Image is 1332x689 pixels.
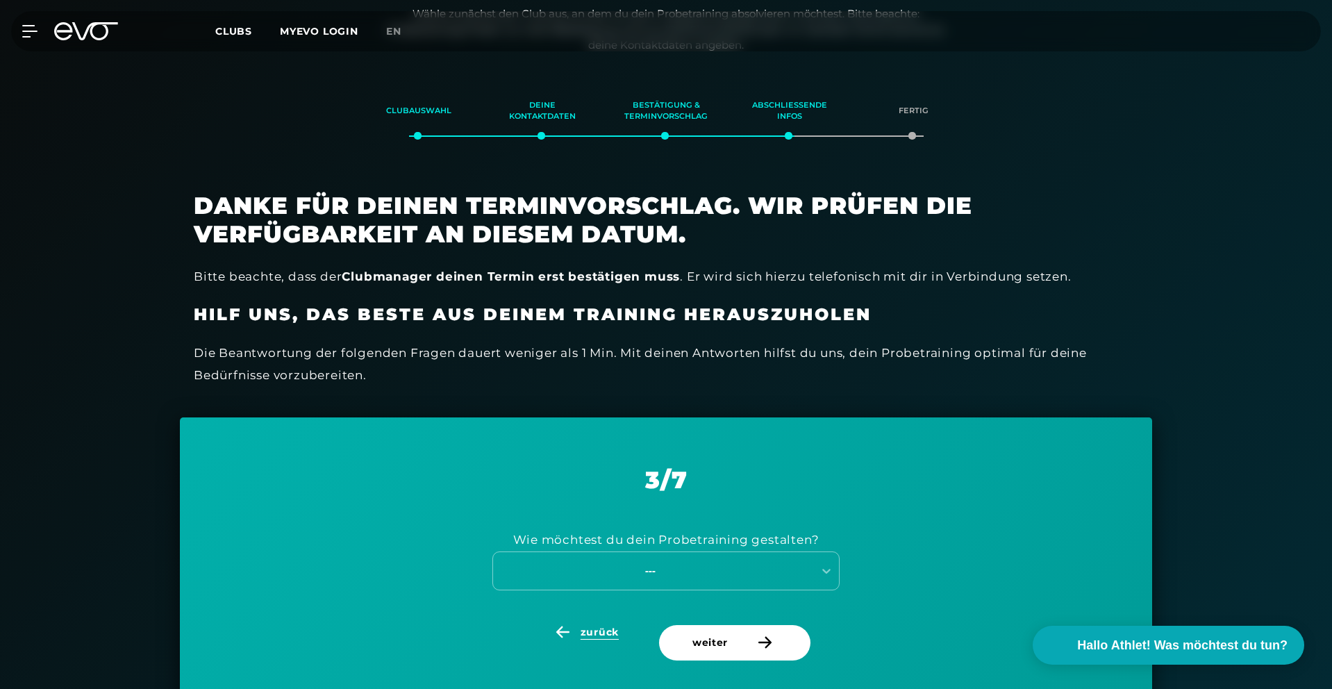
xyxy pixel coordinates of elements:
[659,625,816,686] a: weiter
[1033,626,1304,665] button: Hallo Athlet! Was möchtest du tun?
[194,265,1138,288] div: Bitte beachte, dass der . Er wird sich hierzu telefonisch mit dir in Verbindung setzen.
[194,192,1138,249] h2: Danke für deinen Terminvorschlag. Wir prüfen die Verfügbarkeit an diesem Datum.
[745,92,834,130] div: Abschließende Infos
[342,269,680,283] strong: Clubmanager deinen Termin erst bestätigen muss
[194,342,1138,387] div: Die Beantwortung der folgenden Fragen dauert weniger als 1 Min. Mit deinen Antworten hilfst du un...
[374,92,463,130] div: Clubauswahl
[581,625,619,640] span: zurück
[692,636,728,650] span: weiter
[869,92,958,130] div: Fertig
[645,465,688,495] span: 3 / 7
[516,625,659,686] a: zurück
[494,563,806,579] div: ---
[386,24,418,40] a: en
[215,24,280,38] a: Clubs
[386,25,401,38] span: en
[622,92,710,130] div: Bestätigung & Terminvorschlag
[498,92,587,130] div: Deine Kontaktdaten
[215,25,252,38] span: Clubs
[1077,636,1288,655] span: Hallo Athlet! Was möchtest du tun?
[280,25,358,38] a: MYEVO LOGIN
[513,529,819,551] div: Wie möchtest du dein Probetraining gestalten?
[194,304,1138,325] h3: Hilf uns, das beste aus deinem Training herauszuholen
